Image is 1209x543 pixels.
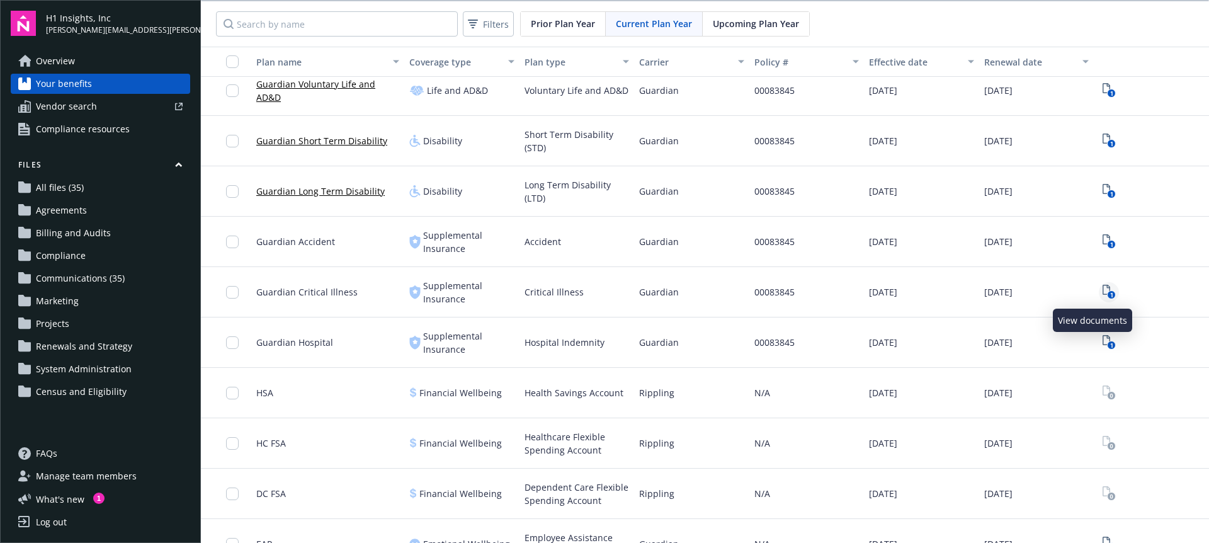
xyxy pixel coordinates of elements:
img: navigator-logo.svg [11,11,36,36]
a: Compliance [11,246,190,266]
a: Projects [11,314,190,334]
span: Marketing [36,291,79,311]
a: Census and Eligibility [11,382,190,402]
span: Short Term Disability (STD) [525,128,630,154]
input: Toggle Row Selected [226,185,239,198]
a: Overview [11,51,190,71]
span: [DATE] [984,235,1013,248]
span: Guardian [639,336,679,349]
span: Agreements [36,200,87,220]
span: Rippling [639,487,674,500]
text: 1 [1110,140,1113,148]
a: View Plan Documents [1099,282,1119,302]
input: Toggle Row Selected [226,135,239,147]
span: [DATE] [869,235,897,248]
span: Your benefits [36,74,92,94]
span: Disability [423,185,462,198]
span: What ' s new [36,493,84,506]
a: View Plan Documents [1099,131,1119,151]
text: 1 [1110,341,1113,350]
a: View Plan Documents [1099,333,1119,353]
a: Compliance resources [11,119,190,139]
a: Manage team members [11,466,190,486]
button: H1 Insights, Inc[PERSON_NAME][EMAIL_ADDRESS][PERSON_NAME][DOMAIN_NAME] [46,11,190,36]
span: 00083845 [754,134,795,147]
span: Rippling [639,437,674,450]
a: Your benefits [11,74,190,94]
span: Guardian [639,185,679,198]
button: Plan name [251,47,404,77]
a: All files (35) [11,178,190,198]
span: Vendor search [36,96,97,117]
span: Guardian Accident [256,235,335,248]
span: Critical Illness [525,285,584,299]
span: FAQs [36,443,57,464]
button: What's new1 [11,493,105,506]
a: View Plan Documents [1099,81,1119,101]
div: Log out [36,512,67,532]
button: Filters [463,11,514,37]
span: Projects [36,314,69,334]
button: Policy # [749,47,865,77]
span: Dependent Care Flexible Spending Account [525,481,630,507]
span: Compliance [36,246,86,266]
span: Accident [525,235,561,248]
a: Guardian Long Term Disability [256,185,385,198]
input: Search by name [216,11,458,37]
span: All files (35) [36,178,84,198]
text: 1 [1110,190,1113,198]
span: [DATE] [869,437,897,450]
a: Agreements [11,200,190,220]
span: Current Plan Year [616,17,692,30]
span: Guardian [639,235,679,248]
span: Voluntary Life and AD&D [525,84,628,97]
span: Guardian Critical Illness [256,285,358,299]
span: 00083845 [754,336,795,349]
span: [DATE] [869,185,897,198]
span: Long Term Disability (LTD) [525,178,630,205]
text: 1 [1110,241,1113,249]
a: View Plan Documents [1099,383,1119,403]
a: Communications (35) [11,268,190,289]
span: Guardian [639,285,679,299]
span: 00083845 [754,84,795,97]
a: Guardian Voluntary Life and AD&D [256,77,399,104]
span: N/A [754,386,770,399]
input: Toggle Row Selected [226,387,239,399]
div: Plan type [525,55,616,69]
span: 00083845 [754,185,795,198]
span: View Plan Documents [1099,433,1119,454]
span: View Plan Documents [1099,484,1119,504]
a: Renewals and Strategy [11,336,190,357]
span: Filters [465,15,511,33]
a: View Plan Documents [1099,181,1119,202]
button: Carrier [634,47,749,77]
span: [DATE] [984,437,1013,450]
span: Financial Wellbeing [419,487,502,500]
span: [DATE] [984,336,1013,349]
span: [DATE] [984,285,1013,299]
span: Supplemental Insurance [423,229,514,255]
span: [DATE] [984,134,1013,147]
button: Effective date [864,47,979,77]
span: Overview [36,51,75,71]
a: System Administration [11,359,190,379]
span: Filters [483,18,509,31]
span: View Plan Documents [1099,232,1119,252]
span: Hospital Indemnity [525,336,604,349]
span: Census and Eligibility [36,382,127,402]
span: [DATE] [869,336,897,349]
div: Plan name [256,55,385,69]
div: 1 [93,490,105,501]
span: HC FSA [256,437,286,450]
span: Upcoming Plan Year [713,17,799,30]
span: [DATE] [984,185,1013,198]
span: Rippling [639,386,674,399]
span: Prior Plan Year [531,17,595,30]
a: Marketing [11,291,190,311]
span: 00083845 [754,235,795,248]
span: [DATE] [869,487,897,500]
